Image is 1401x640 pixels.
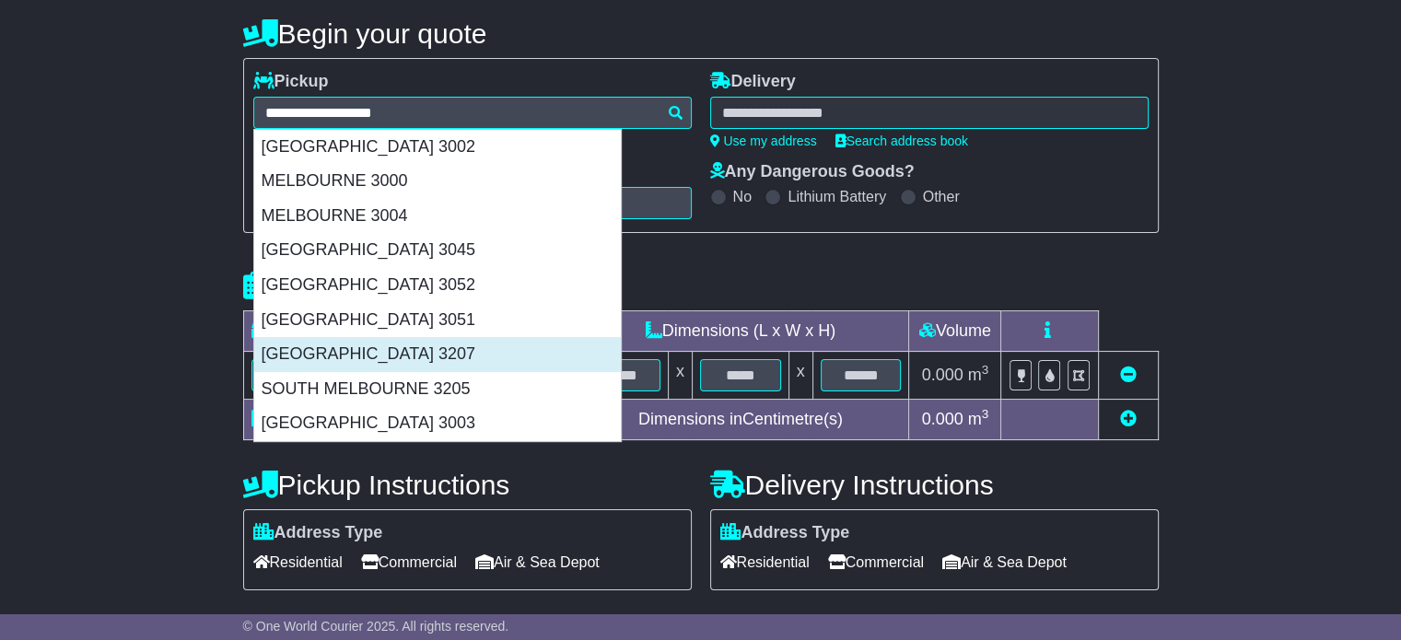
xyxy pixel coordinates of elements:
h4: Pickup Instructions [243,470,692,500]
div: [GEOGRAPHIC_DATA] 3003 [254,406,621,441]
div: MELBOURNE 3000 [254,164,621,199]
typeahead: Please provide city [253,97,692,129]
h4: Delivery Instructions [710,470,1159,500]
td: Total [243,400,397,440]
span: Air & Sea Depot [942,548,1067,576]
label: Delivery [710,72,796,92]
label: Address Type [253,523,383,543]
label: No [733,188,752,205]
span: Commercial [361,548,457,576]
span: m [968,410,989,428]
div: [GEOGRAPHIC_DATA] 3207 [254,337,621,372]
h4: Begin your quote [243,18,1159,49]
span: Residential [253,548,343,576]
td: Type [243,311,397,352]
td: x [788,352,812,400]
td: x [668,352,692,400]
label: Pickup [253,72,329,92]
div: [GEOGRAPHIC_DATA] 3051 [254,303,621,338]
td: Volume [909,311,1001,352]
a: Remove this item [1120,366,1137,384]
span: 0.000 [922,366,963,384]
div: [GEOGRAPHIC_DATA] 3002 [254,130,621,165]
span: Air & Sea Depot [475,548,600,576]
div: SOUTH MELBOURNE 3205 [254,372,621,407]
td: Dimensions (L x W x H) [572,311,909,352]
label: Lithium Battery [788,188,886,205]
span: m [968,366,989,384]
div: MELBOURNE 3004 [254,199,621,234]
span: © One World Courier 2025. All rights reserved. [243,619,509,634]
a: Search address book [835,134,968,148]
label: Other [923,188,960,205]
label: Address Type [720,523,850,543]
label: Any Dangerous Goods? [710,162,915,182]
sup: 3 [982,407,989,421]
span: 0.000 [922,410,963,428]
div: [GEOGRAPHIC_DATA] 3052 [254,268,621,303]
td: Dimensions in Centimetre(s) [572,400,909,440]
span: Residential [720,548,810,576]
span: Commercial [828,548,924,576]
h4: Package details | [243,271,474,301]
div: [GEOGRAPHIC_DATA] 3045 [254,233,621,268]
sup: 3 [982,363,989,377]
a: Use my address [710,134,817,148]
a: Add new item [1120,410,1137,428]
